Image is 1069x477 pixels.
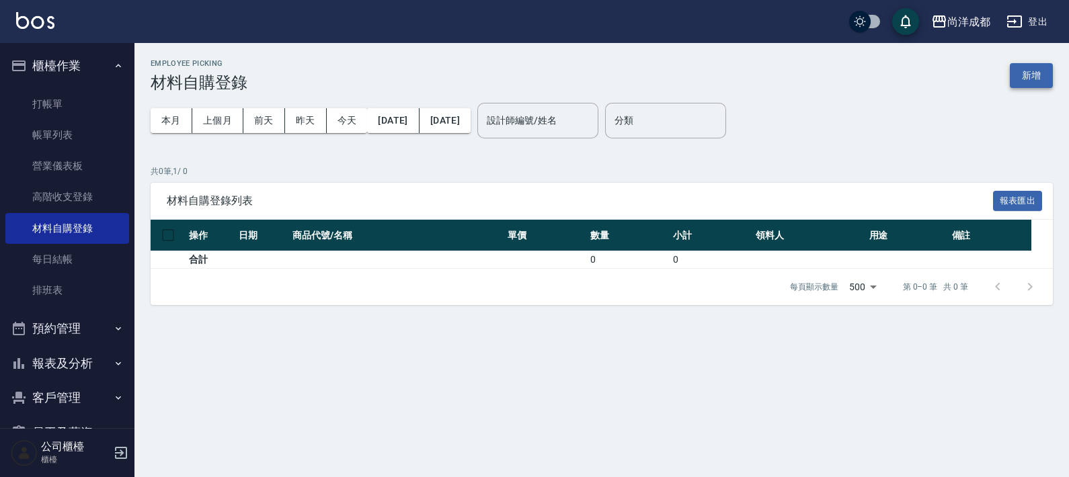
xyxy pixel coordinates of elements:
[285,108,327,133] button: 昨天
[5,244,129,275] a: 每日結帳
[16,12,54,29] img: Logo
[151,165,1053,177] p: 共 0 筆, 1 / 0
[5,380,129,415] button: 客戶管理
[420,108,471,133] button: [DATE]
[167,194,993,208] span: 材料自購登錄列表
[5,311,129,346] button: 預約管理
[5,48,129,83] button: 櫃檯作業
[5,275,129,306] a: 排班表
[993,191,1043,212] button: 報表匯出
[866,220,949,251] th: 用途
[670,220,752,251] th: 小計
[5,213,129,244] a: 材料自購登錄
[186,251,235,269] td: 合計
[151,59,247,68] h2: Employee Picking
[5,150,129,181] a: 營業儀表板
[903,281,968,293] p: 第 0–0 筆 共 0 筆
[752,220,865,251] th: 領料人
[790,281,838,293] p: 每頁顯示數量
[947,13,990,30] div: 尚洋成都
[5,120,129,150] a: 帳單列表
[186,220,235,251] th: 操作
[5,181,129,212] a: 高階收支登錄
[5,415,129,450] button: 員工及薪資
[11,439,38,466] img: Person
[41,453,110,466] p: 櫃檯
[289,220,504,251] th: 商品代號/名稱
[844,269,881,305] div: 500
[327,108,368,133] button: 今天
[670,251,752,269] td: 0
[5,89,129,120] a: 打帳單
[587,251,670,269] td: 0
[192,108,243,133] button: 上個月
[5,346,129,381] button: 報表及分析
[151,73,247,92] h3: 材料自購登錄
[949,220,1031,251] th: 備註
[892,8,919,35] button: save
[367,108,419,133] button: [DATE]
[235,220,289,251] th: 日期
[41,440,110,453] h5: 公司櫃檯
[1010,69,1053,81] a: 新增
[1001,9,1053,34] button: 登出
[993,193,1043,206] a: 報表匯出
[587,220,670,251] th: 數量
[1010,63,1053,88] button: 新增
[151,108,192,133] button: 本月
[504,220,587,251] th: 單價
[243,108,285,133] button: 前天
[926,8,996,36] button: 尚洋成都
